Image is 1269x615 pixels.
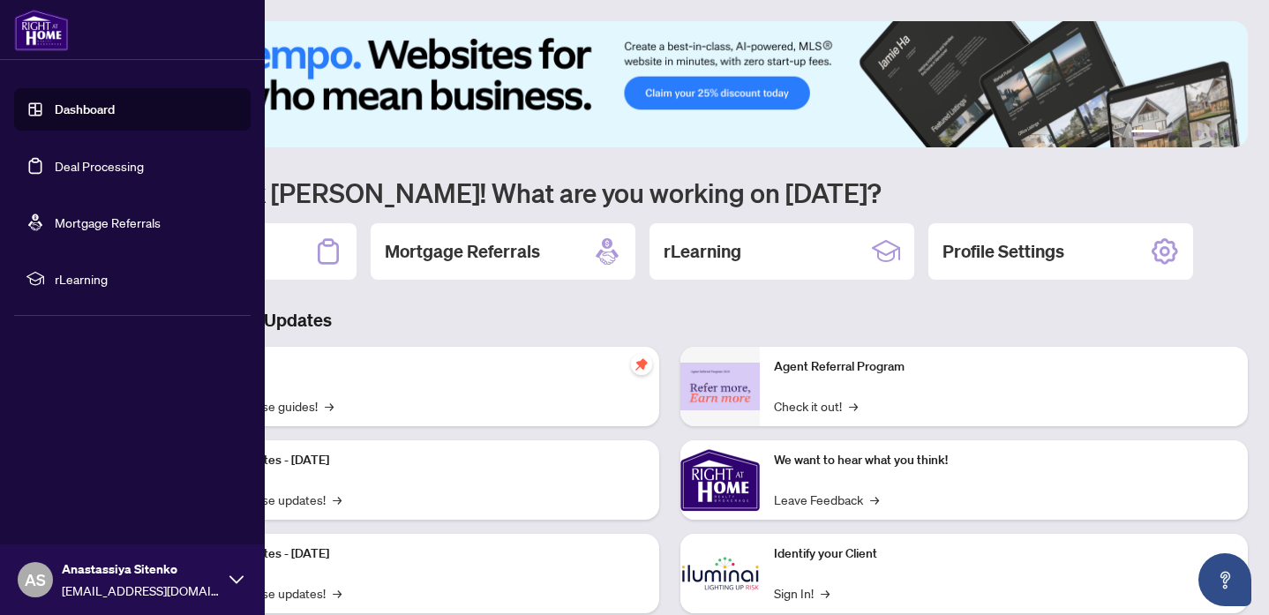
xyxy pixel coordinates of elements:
[680,534,760,613] img: Identify your Client
[62,581,221,600] span: [EMAIL_ADDRESS][DOMAIN_NAME]
[1223,130,1230,137] button: 6
[664,239,741,264] h2: rLearning
[870,490,879,509] span: →
[333,490,342,509] span: →
[92,308,1248,333] h3: Brokerage & Industry Updates
[774,451,1234,470] p: We want to hear what you think!
[680,440,760,520] img: We want to hear what you think!
[1167,130,1174,137] button: 2
[385,239,540,264] h2: Mortgage Referrals
[774,490,879,509] a: Leave Feedback→
[55,158,144,174] a: Deal Processing
[821,583,830,603] span: →
[333,583,342,603] span: →
[774,357,1234,377] p: Agent Referral Program
[185,357,645,377] p: Self-Help
[774,583,830,603] a: Sign In!→
[185,451,645,470] p: Platform Updates - [DATE]
[325,396,334,416] span: →
[1131,130,1160,137] button: 1
[92,21,1248,147] img: Slide 0
[1195,130,1202,137] button: 4
[774,544,1234,564] p: Identify your Client
[55,101,115,117] a: Dashboard
[631,354,652,375] span: pushpin
[55,214,161,230] a: Mortgage Referrals
[942,239,1064,264] h2: Profile Settings
[1181,130,1188,137] button: 3
[92,176,1248,209] h1: Welcome back [PERSON_NAME]! What are you working on [DATE]?
[1209,130,1216,137] button: 5
[849,396,858,416] span: →
[55,269,238,289] span: rLearning
[14,9,69,51] img: logo
[185,544,645,564] p: Platform Updates - [DATE]
[774,396,858,416] a: Check it out!→
[62,559,221,579] span: Anastassiya Sitenko
[680,363,760,411] img: Agent Referral Program
[1198,553,1251,606] button: Open asap
[25,567,46,592] span: AS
